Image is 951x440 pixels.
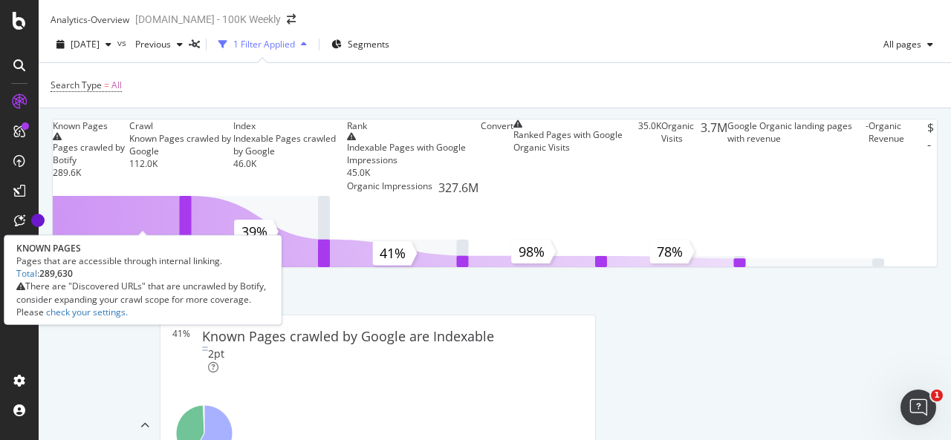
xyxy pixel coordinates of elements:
[661,119,695,196] div: Organic Visits
[212,33,313,56] button: 1 Filter Applied
[44,305,128,318] a: check your settings.
[701,119,727,196] div: 3.7M
[931,390,943,401] span: 1
[348,38,389,50] span: Segments
[129,33,189,56] button: Previous
[16,267,37,280] a: Total
[380,245,406,263] text: 41%
[51,33,117,56] button: [DATE]
[877,33,939,56] button: All pages
[900,390,936,425] iframe: Intercom live chat
[866,119,869,196] div: -
[325,33,395,56] button: Segments
[347,119,367,132] div: Rank
[16,255,269,267] div: Pages that are accessible through internal linking.
[233,132,347,157] div: Indexable Pages crawled by Google
[208,347,224,361] div: 2pt
[347,166,481,179] div: 45.0K
[135,12,281,27] div: [DOMAIN_NAME] - 100K Weekly
[727,119,865,145] div: Google Organic landing pages with revenue
[172,327,202,374] div: 41%
[104,79,109,91] span: =
[51,13,129,26] div: Analytics - Overview
[16,280,266,318] span: There are "Discovered URLs" that are uncrawled by Botify, consider expanding your crawl scope for...
[111,75,122,96] span: All
[927,119,937,196] div: $ -
[287,14,296,24] div: arrow-right-arrow-left
[53,166,129,179] div: 289.6K
[16,242,269,255] div: KNOWN PAGES
[71,38,100,50] span: 2025 Sep. 27th
[202,327,494,347] div: Known Pages crawled by Google are Indexable
[233,157,347,170] div: 46.0K
[869,119,921,196] div: Organic Revenue
[16,267,73,280] div: :
[877,38,921,50] span: All pages
[129,157,233,170] div: 112.0K
[638,119,661,196] div: 35.0K
[31,214,45,227] div: Tooltip anchor
[347,141,481,166] div: Indexable Pages with Google Impressions
[129,119,153,132] div: Crawl
[117,36,129,49] span: vs
[233,38,295,50] div: 1 Filter Applied
[53,141,129,166] div: Pages crawled by Botify
[481,119,513,132] div: Convert
[513,128,638,154] div: Ranked Pages with Google Organic Visits
[438,180,478,197] div: 327.6M
[39,267,73,280] span: 289,630
[241,223,267,240] text: 39%
[658,243,684,260] text: 78%
[129,38,171,50] span: Previous
[129,132,233,157] div: Known Pages crawled by Google
[347,180,432,197] div: Organic Impressions
[202,347,208,351] img: Equal
[51,79,102,91] span: Search Type
[53,119,108,132] div: Known Pages
[519,243,545,260] text: 98%
[233,119,256,132] div: Index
